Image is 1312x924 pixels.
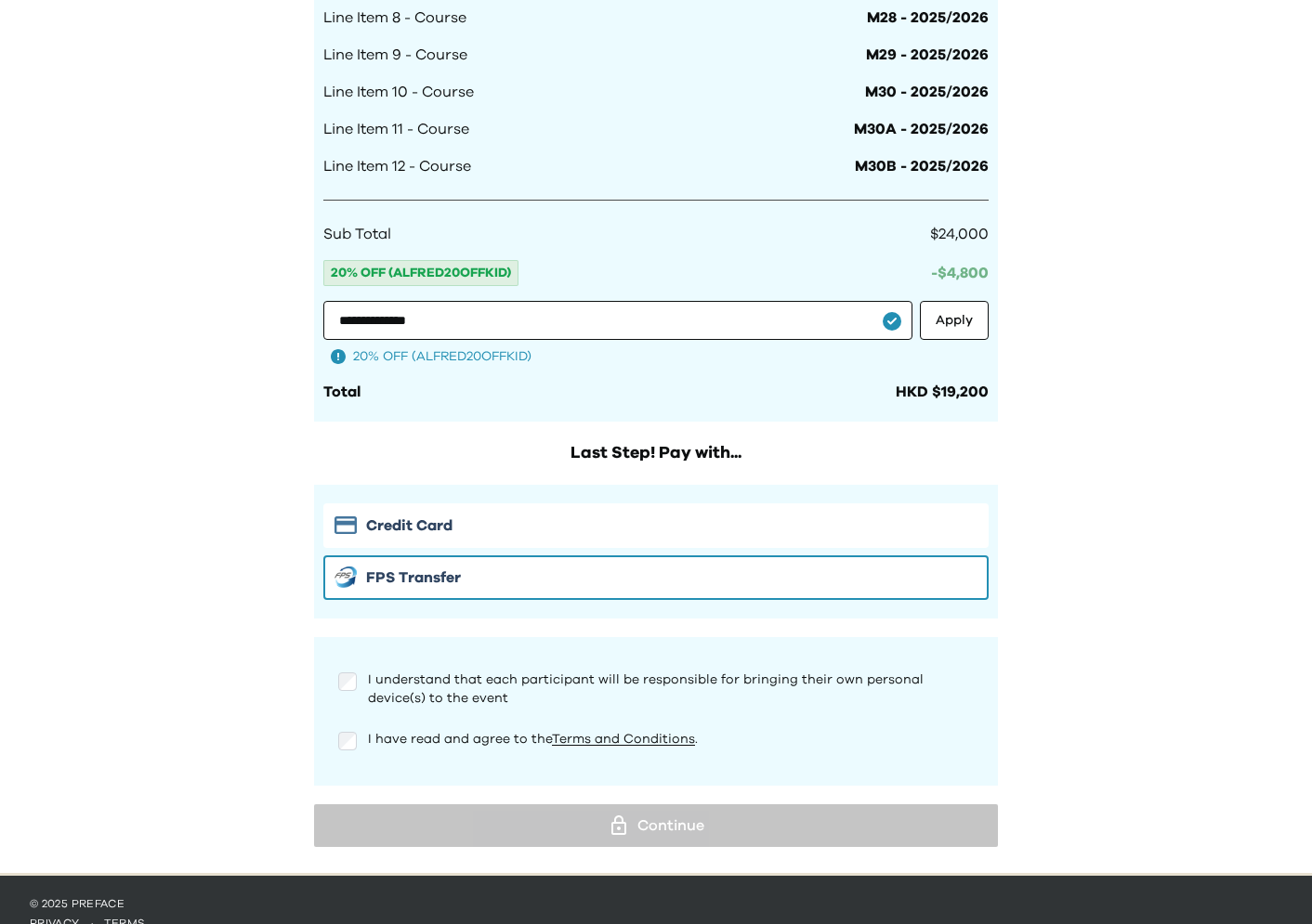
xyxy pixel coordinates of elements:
[329,812,983,839] div: Continue
[920,301,989,340] button: Apply
[867,7,989,29] span: M28 - 2025/2026
[335,566,357,588] img: FPS icon
[323,223,391,245] span: Sub Total
[368,673,924,705] span: I understand that each participant will be responsible for bringing their own personal device(s) ...
[323,118,469,140] span: Line Item 11 - Course
[314,440,998,466] h2: Last Step! Pay with...
[323,44,467,66] span: Line Item 9 - Course
[353,347,531,366] span: 20% OFF (ALFRED20OFFKID)
[366,566,461,589] span: FPS Transfer
[323,155,471,177] span: Line Item 12 - Course
[366,514,453,537] span: Credit Card
[323,81,474,103] span: Line Item 10 - Course
[855,155,989,177] span: M30B - 2025/2026
[865,81,989,103] span: M30 - 2025/2026
[30,896,1282,911] p: © 2025 Preface
[896,381,989,403] div: HKD $19,200
[323,260,518,286] span: 20% OFF (ALFRED20OFFKID)
[854,118,989,140] span: M30A - 2025/2026
[323,7,466,29] span: Line Item 8 - Course
[552,733,695,746] a: Terms and Conditions
[931,266,989,280] span: -$ 4,800
[323,555,989,600] button: FPS iconFPS Transfer
[323,503,989,548] button: Stripe iconCredit Card
[866,44,989,66] span: M29 - 2025/2026
[368,733,698,746] span: I have read and agree to the .
[314,804,998,847] button: Continue
[323,384,361,399] span: Total
[930,227,989,241] span: $24,000
[335,516,357,534] img: Stripe icon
